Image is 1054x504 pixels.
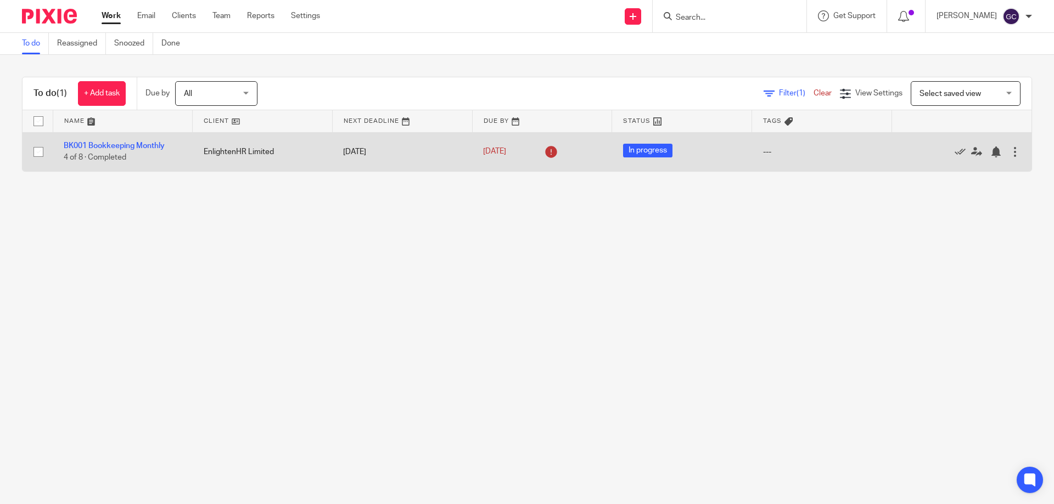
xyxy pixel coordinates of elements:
[57,89,67,98] span: (1)
[22,9,77,24] img: Pixie
[814,89,832,97] a: Clear
[172,10,196,21] a: Clients
[763,118,782,124] span: Tags
[833,12,876,20] span: Get Support
[102,10,121,21] a: Work
[797,89,805,97] span: (1)
[64,142,165,150] a: BK001 Bookkeeping Monthly
[779,89,814,97] span: Filter
[22,33,49,54] a: To do
[145,88,170,99] p: Due by
[763,146,881,157] div: ---
[184,90,192,98] span: All
[483,148,506,156] span: [DATE]
[114,33,153,54] a: Snoozed
[332,132,472,171] td: [DATE]
[193,132,333,171] td: EnlightenHR Limited
[623,144,672,157] span: In progress
[137,10,155,21] a: Email
[161,33,188,54] a: Done
[955,146,971,157] a: Mark as done
[937,10,997,21] p: [PERSON_NAME]
[212,10,231,21] a: Team
[57,33,106,54] a: Reassigned
[675,13,773,23] input: Search
[291,10,320,21] a: Settings
[855,89,902,97] span: View Settings
[1002,8,1020,25] img: svg%3E
[247,10,274,21] a: Reports
[33,88,67,99] h1: To do
[64,154,126,161] span: 4 of 8 · Completed
[920,90,981,98] span: Select saved view
[78,81,126,106] a: + Add task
